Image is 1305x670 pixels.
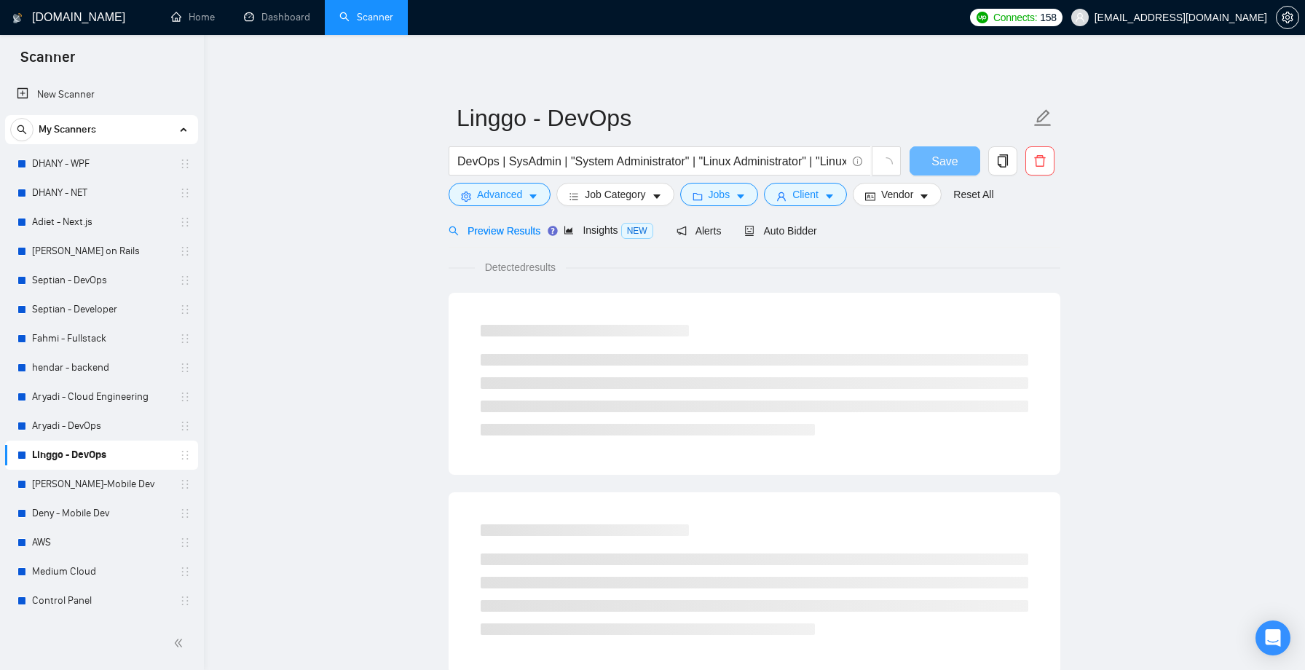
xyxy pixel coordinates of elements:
span: setting [461,191,471,202]
span: holder [179,245,191,257]
button: folderJobscaret-down [680,183,759,206]
span: NEW [621,223,653,239]
span: Job Category [585,186,645,202]
span: Client [792,186,819,202]
button: setting [1276,6,1299,29]
a: SysAdmin [32,615,170,645]
span: edit [1033,109,1052,127]
a: Aryadi - DevOps [32,411,170,441]
a: homeHome [171,11,215,23]
span: holder [179,420,191,432]
span: caret-down [824,191,835,202]
span: holder [179,333,191,344]
span: Jobs [709,186,730,202]
span: search [11,125,33,135]
span: holder [179,566,191,578]
a: Adiet - Next.js [32,208,170,237]
button: Save [910,146,980,176]
span: info-circle [853,157,862,166]
span: holder [179,595,191,607]
a: setting [1276,12,1299,23]
span: bars [569,191,579,202]
span: holder [179,216,191,228]
span: Auto Bidder [744,225,816,237]
a: dashboardDashboard [244,11,310,23]
span: caret-down [652,191,662,202]
span: Preview Results [449,225,540,237]
span: caret-down [919,191,929,202]
a: Control Panel [32,586,170,615]
span: setting [1277,12,1298,23]
span: holder [179,158,191,170]
span: robot [744,226,754,236]
a: Aryadi - Cloud Engineering [32,382,170,411]
span: 158 [1040,9,1056,25]
a: searchScanner [339,11,393,23]
a: hendar - backend [32,353,170,382]
span: delete [1026,154,1054,167]
span: Advanced [477,186,522,202]
span: copy [989,154,1017,167]
a: Fahmi - Fullstack [32,324,170,353]
span: folder [693,191,703,202]
span: Detected results [475,259,566,275]
span: notification [677,226,687,236]
button: search [10,118,33,141]
span: holder [179,187,191,199]
span: search [449,226,459,236]
span: caret-down [736,191,746,202]
span: My Scanners [39,115,96,144]
a: Medium Cloud [32,557,170,586]
a: Septian - DevOps [32,266,170,295]
img: logo [12,7,23,30]
div: Open Intercom Messenger [1255,620,1290,655]
span: holder [179,449,191,461]
span: user [776,191,786,202]
span: Vendor [881,186,913,202]
button: userClientcaret-down [764,183,847,206]
span: holder [179,362,191,374]
button: idcardVendorcaret-down [853,183,942,206]
span: Alerts [677,225,722,237]
span: holder [179,478,191,490]
li: New Scanner [5,80,198,109]
a: DHANY - NET [32,178,170,208]
span: Scanner [9,47,87,77]
span: Insights [564,224,652,236]
span: area-chart [564,225,574,235]
a: Linggo - DevOps [32,441,170,470]
a: [PERSON_NAME]-Mobile Dev [32,470,170,499]
input: Search Freelance Jobs... [457,152,846,170]
button: delete [1025,146,1054,176]
span: Save [931,152,958,170]
span: holder [179,508,191,519]
span: double-left [173,636,188,650]
div: Tooltip anchor [546,224,559,237]
button: barsJob Categorycaret-down [556,183,674,206]
a: DHANY - WPF [32,149,170,178]
a: Septian - Developer [32,295,170,324]
img: upwork-logo.png [977,12,988,23]
span: Connects: [993,9,1037,25]
span: holder [179,275,191,286]
a: New Scanner [17,80,186,109]
span: user [1075,12,1085,23]
span: caret-down [528,191,538,202]
button: copy [988,146,1017,176]
span: loading [880,157,893,170]
a: Deny - Mobile Dev [32,499,170,528]
input: Scanner name... [457,100,1030,136]
span: holder [179,391,191,403]
a: AWS [32,528,170,557]
a: Reset All [953,186,993,202]
span: idcard [865,191,875,202]
span: holder [179,304,191,315]
a: [PERSON_NAME] on Rails [32,237,170,266]
button: settingAdvancedcaret-down [449,183,551,206]
span: holder [179,537,191,548]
